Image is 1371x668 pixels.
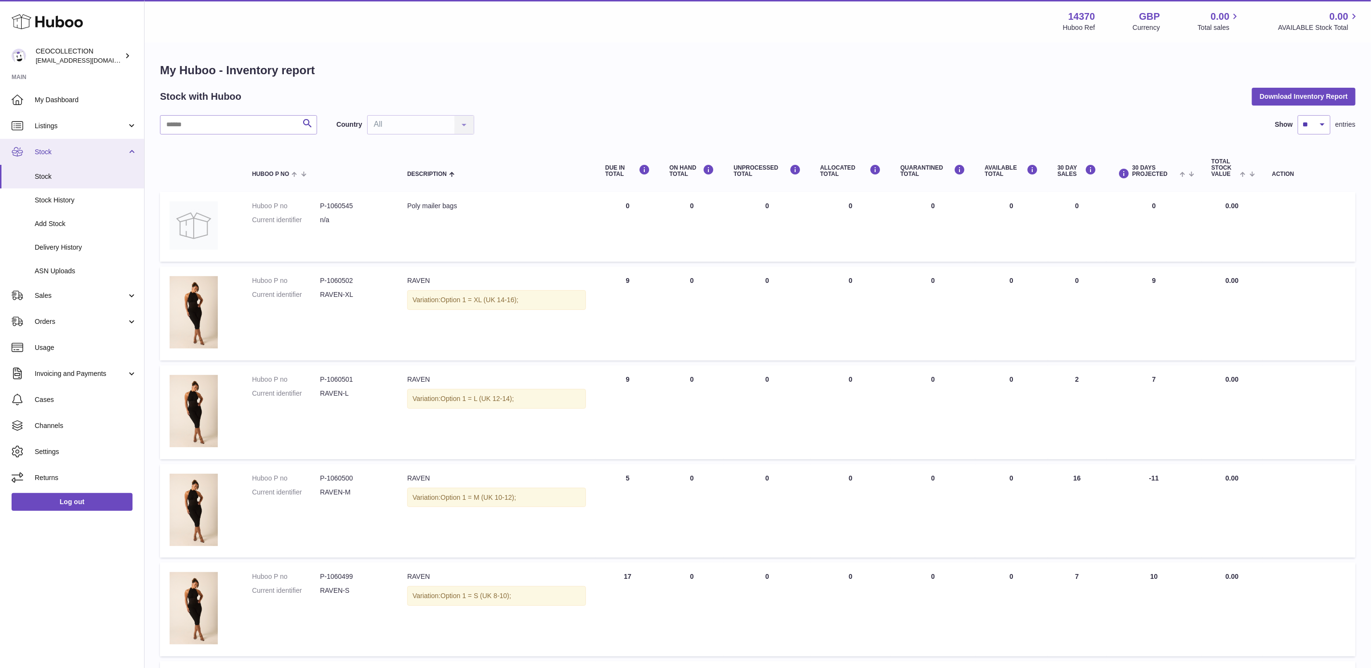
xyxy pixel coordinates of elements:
dt: Huboo P no [252,572,320,581]
img: product image [170,474,218,546]
span: 0.00 [1225,375,1238,383]
strong: 14370 [1068,10,1095,23]
div: 30 DAY SALES [1058,164,1097,177]
dd: P-1060545 [320,201,388,211]
dd: RAVEN-XL [320,290,388,299]
div: ALLOCATED Total [820,164,881,177]
td: 0 [811,464,891,558]
td: 0 [975,562,1048,656]
div: RAVEN [407,276,586,285]
span: 0.00 [1225,202,1238,210]
dt: Huboo P no [252,276,320,285]
span: AVAILABLE Stock Total [1278,23,1359,32]
span: Settings [35,447,137,456]
td: 0 [724,464,811,558]
span: Stock [35,147,127,157]
dt: Current identifier [252,488,320,497]
dt: Current identifier [252,290,320,299]
span: My Dashboard [35,95,137,105]
span: Option 1 = S (UK 8-10); [440,592,511,600]
td: 2 [1048,365,1106,459]
span: 0.00 [1211,10,1230,23]
td: 0 [660,267,724,361]
div: RAVEN [407,572,586,581]
span: ASN Uploads [35,267,137,276]
td: 0 [660,562,724,656]
span: 0.00 [1225,277,1238,284]
td: 0 [1048,192,1106,262]
td: 0 [660,365,724,459]
div: Huboo Ref [1063,23,1095,32]
td: 7 [1048,562,1106,656]
td: 0 [811,267,891,361]
td: 0 [975,192,1048,262]
span: Listings [35,121,127,131]
td: 5 [596,464,660,558]
div: RAVEN [407,375,586,384]
td: 0 [1048,267,1106,361]
td: 16 [1048,464,1106,558]
dt: Huboo P no [252,375,320,384]
div: Variation: [407,290,586,310]
img: product image [170,276,218,348]
dt: Current identifier [252,586,320,595]
img: product image [170,375,218,447]
td: 0 [660,464,724,558]
dt: Current identifier [252,389,320,398]
div: Poly mailer bags [407,201,586,211]
button: Download Inventory Report [1252,88,1356,105]
td: -11 [1106,464,1202,558]
span: 0.00 [1330,10,1348,23]
dd: P-1060499 [320,572,388,581]
span: 0 [931,573,935,580]
div: Variation: [407,488,586,508]
span: 0.00 [1225,474,1238,482]
td: 0 [724,365,811,459]
span: Option 1 = L (UK 12-14); [440,395,514,402]
dd: P-1060501 [320,375,388,384]
span: Stock History [35,196,137,205]
td: 0 [811,365,891,459]
img: product image [170,201,218,250]
dd: P-1060500 [320,474,388,483]
a: Log out [12,493,133,510]
td: 0 [724,192,811,262]
span: [EMAIL_ADDRESS][DOMAIN_NAME] [36,56,142,64]
div: Action [1272,171,1346,177]
h1: My Huboo - Inventory report [160,63,1356,78]
td: 0 [975,365,1048,459]
td: 10 [1106,562,1202,656]
td: 17 [596,562,660,656]
span: Stock [35,172,137,181]
span: Invoicing and Payments [35,369,127,378]
dd: n/a [320,215,388,225]
label: Show [1275,120,1293,129]
span: 0.00 [1225,573,1238,580]
div: UNPROCESSED Total [733,164,801,177]
span: 0 [931,202,935,210]
h2: Stock with Huboo [160,90,241,103]
span: Option 1 = XL (UK 14-16); [440,296,519,304]
span: 0 [931,277,935,284]
span: Total stock value [1211,159,1238,178]
label: Country [336,120,362,129]
div: Variation: [407,389,586,409]
span: Huboo P no [252,171,289,177]
td: 0 [724,562,811,656]
td: 9 [596,267,660,361]
span: 0 [931,375,935,383]
dd: RAVEN-M [320,488,388,497]
td: 9 [1106,267,1202,361]
span: Usage [35,343,137,352]
span: Description [407,171,447,177]
td: 0 [811,192,891,262]
td: 9 [596,365,660,459]
a: 0.00 Total sales [1198,10,1240,32]
div: Currency [1133,23,1160,32]
span: Delivery History [35,243,137,252]
span: 0 [931,474,935,482]
img: product image [170,572,218,644]
td: 0 [1106,192,1202,262]
span: entries [1335,120,1356,129]
a: 0.00 AVAILABLE Stock Total [1278,10,1359,32]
